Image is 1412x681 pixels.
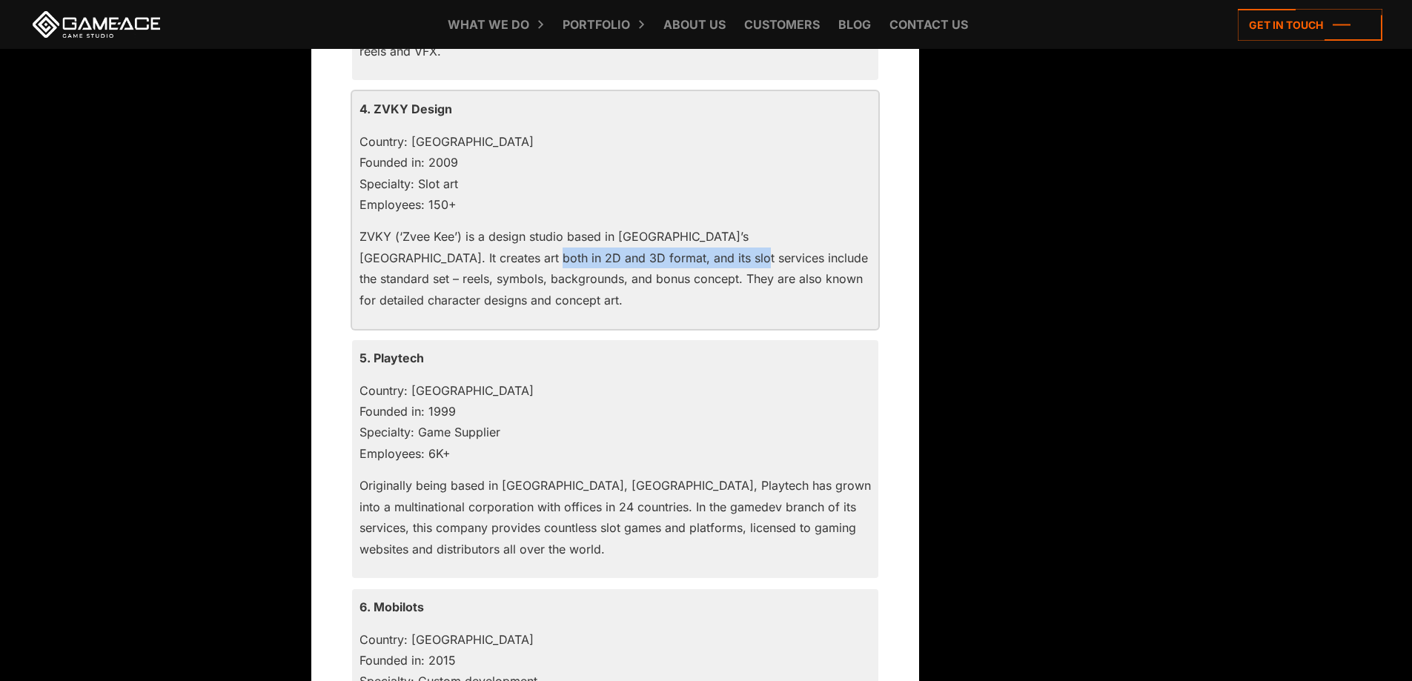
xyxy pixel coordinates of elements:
[359,380,871,465] p: Country: [GEOGRAPHIC_DATA] Founded in: 1999 Specialty: Game Supplier Employees: 6K+
[359,348,871,368] p: 5. Playtech
[359,475,871,559] p: Originally being based in [GEOGRAPHIC_DATA], [GEOGRAPHIC_DATA], Playtech has grown into a multina...
[359,597,871,617] p: 6. Mobilots
[359,99,871,119] p: 4. ZVKY Design
[359,226,871,310] p: ZVKY (‘Zvee Kee’) is a design studio based in [GEOGRAPHIC_DATA]’s [GEOGRAPHIC_DATA]. It creates a...
[1238,9,1382,41] a: Get in touch
[359,131,871,216] p: Country: [GEOGRAPHIC_DATA] Founded in: 2009 Specialty: Slot art Employees: 150+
